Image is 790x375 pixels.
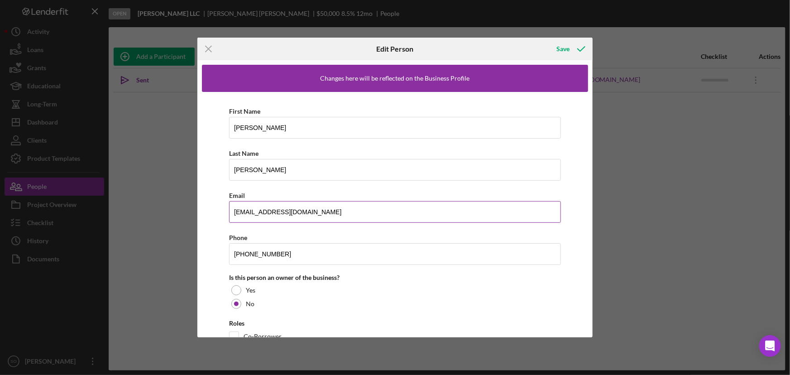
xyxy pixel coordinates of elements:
[557,40,570,58] div: Save
[759,335,781,357] div: Open Intercom Messenger
[229,107,260,115] label: First Name
[246,300,254,308] label: No
[548,40,593,58] button: Save
[229,149,259,157] label: Last Name
[229,320,561,327] div: Roles
[229,274,561,281] div: Is this person an owner of the business?
[246,287,255,294] label: Yes
[244,332,282,341] label: Co-Borrower
[321,75,470,82] div: Changes here will be reflected on the Business Profile
[229,234,247,241] label: Phone
[229,192,245,199] label: Email
[376,45,413,53] h6: Edit Person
